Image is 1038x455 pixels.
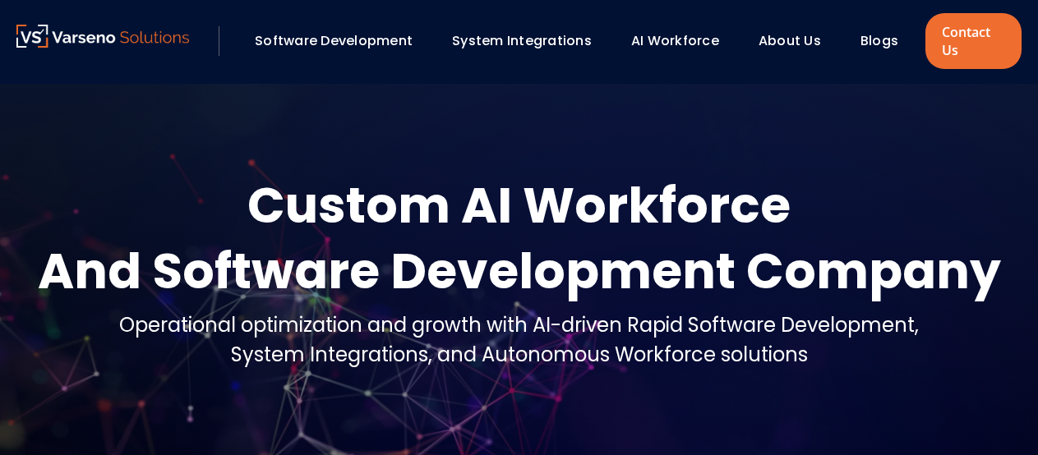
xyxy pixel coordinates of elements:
[38,172,1001,238] div: Custom AI Workforce
[852,27,921,55] div: Blogs
[16,25,189,48] img: Varseno Solutions – Product Engineering & IT Services
[247,27,436,55] div: Software Development
[444,27,615,55] div: System Integrations
[16,25,189,57] a: Varseno Solutions – Product Engineering & IT Services
[631,31,719,50] a: AI Workforce
[255,31,413,50] a: Software Development
[38,238,1001,304] div: And Software Development Company
[623,27,742,55] div: AI Workforce
[759,31,821,50] a: About Us
[119,310,919,340] div: Operational optimization and growth with AI-driven Rapid Software Development,
[925,13,1022,69] a: Contact Us
[452,31,592,50] a: System Integrations
[860,31,898,50] a: Blogs
[750,27,844,55] div: About Us
[119,340,919,370] div: System Integrations, and Autonomous Workforce solutions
